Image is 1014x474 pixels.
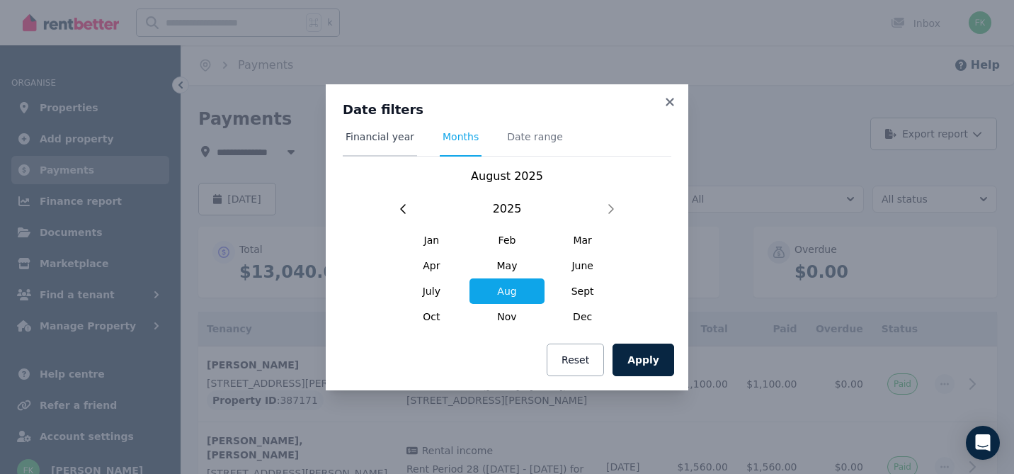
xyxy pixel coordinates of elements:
span: Mar [545,227,620,253]
div: Open Intercom Messenger [966,426,1000,460]
span: Oct [394,304,469,329]
span: August 2025 [471,169,543,183]
nav: Tabs [343,130,671,157]
span: Apr [394,253,469,278]
span: Months [443,130,479,144]
span: Dec [545,304,620,329]
span: 2025 [493,201,522,218]
span: Financial year [346,130,414,144]
button: Reset [547,344,604,376]
h3: Date filters [343,101,671,118]
span: Jan [394,227,469,253]
span: Nov [469,304,545,329]
span: Aug [469,278,545,304]
span: May [469,253,545,278]
span: July [394,278,469,304]
span: June [545,253,620,278]
span: Sept [545,278,620,304]
span: Date range [507,130,563,144]
span: Feb [469,227,545,253]
button: Apply [613,344,674,376]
